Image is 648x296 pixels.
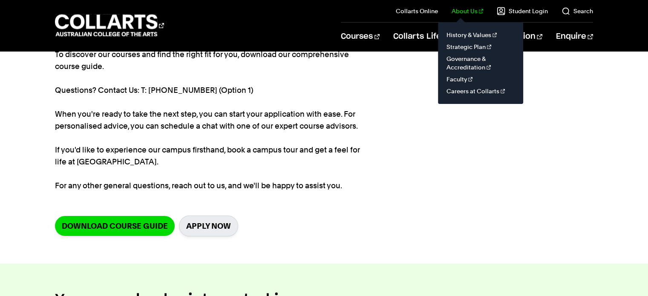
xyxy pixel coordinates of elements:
a: Search [562,7,593,15]
a: Student Login [497,7,548,15]
a: About Us [452,7,483,15]
a: History & Values [445,29,516,41]
a: Download Course Guide [55,216,175,236]
a: Faculty [445,73,516,85]
a: Courses [341,23,380,51]
a: Strategic Plan [445,41,516,53]
a: Careers at Collarts [445,85,516,97]
p: Whether you're ready to apply or just starting to explore your options, we're here to help you ev... [55,1,366,192]
a: Collarts Life [393,23,448,51]
a: Collarts Online [396,7,438,15]
a: Governance & Accreditation [445,53,516,73]
div: Go to homepage [55,13,164,37]
a: Enquire [556,23,593,51]
a: Apply Now [179,216,238,236]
